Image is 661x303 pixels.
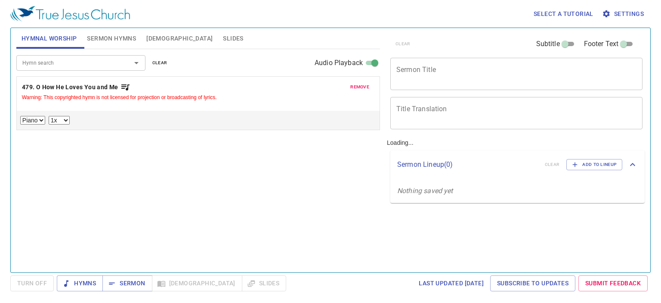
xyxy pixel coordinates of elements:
select: Select Track [20,116,45,125]
span: Settings [604,9,644,19]
img: True Jesus Church [10,6,130,22]
i: Nothing saved yet [397,187,453,195]
span: Audio Playback [315,58,363,68]
span: Subtitle [536,39,560,49]
b: 479. O How He Loves You and Me [22,82,118,93]
small: Warning: This copyrighted hymn is not licensed for projection or broadcasting of lyrics. [22,94,217,100]
span: Subscribe to Updates [497,278,568,289]
span: clear [152,59,167,67]
span: [DEMOGRAPHIC_DATA] [146,33,213,44]
span: remove [350,83,369,91]
span: Sermon Hymns [87,33,136,44]
button: Settings [600,6,647,22]
button: Hymns [57,275,103,291]
button: remove [345,82,374,92]
select: Playback Rate [49,116,70,125]
a: Submit Feedback [578,275,648,291]
span: Add to Lineup [572,161,617,169]
p: Sermon Lineup ( 0 ) [397,159,538,170]
span: Footer Text [584,39,619,49]
a: Subscribe to Updates [490,275,575,291]
a: Last updated [DATE] [415,275,487,291]
button: Open [130,57,142,69]
button: 479. O How He Loves You and Me [22,82,130,93]
button: Sermon [102,275,152,291]
span: Sermon [109,278,145,289]
span: Hymnal Worship [22,33,77,44]
span: Select a tutorial [534,9,593,19]
span: Slides [223,33,243,44]
span: Submit Feedback [585,278,641,289]
div: Loading... [383,25,648,269]
div: Sermon Lineup(0)clearAdd to Lineup [390,150,645,179]
span: Last updated [DATE] [419,278,484,289]
button: Select a tutorial [530,6,597,22]
button: clear [147,58,173,68]
button: Add to Lineup [566,159,622,170]
span: Hymns [64,278,96,289]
